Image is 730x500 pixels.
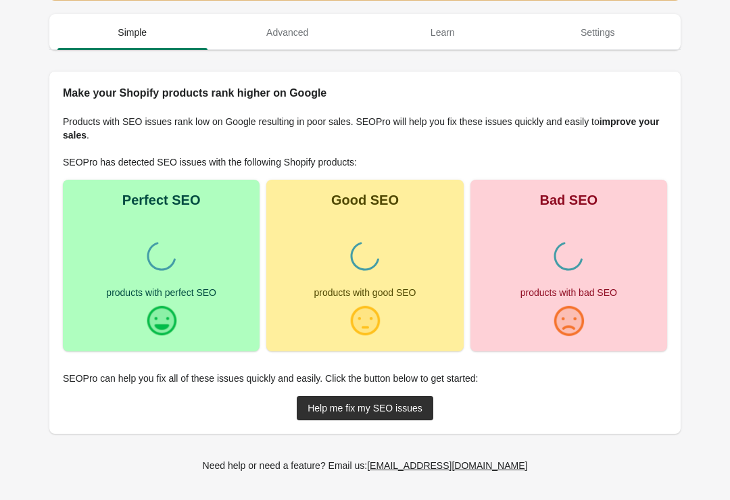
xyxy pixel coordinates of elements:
button: Learn [365,15,520,50]
h2: Make your Shopify products rank higher on Google [63,85,667,101]
div: products with good SEO [314,288,416,297]
span: Simple [57,20,208,45]
div: Good SEO [331,193,399,207]
a: [EMAIL_ADDRESS][DOMAIN_NAME] [362,453,533,478]
button: Simple [55,15,210,50]
span: Advanced [213,20,363,45]
button: Advanced [210,15,366,50]
p: SEOPro can help you fix all of these issues quickly and easily. Click the button below to get sta... [63,372,667,385]
a: Help me fix my SEO issues [297,396,433,420]
p: Products with SEO issues rank low on Google resulting in poor sales. SEOPro will help you fix the... [63,115,667,142]
div: products with bad SEO [520,288,617,297]
div: Perfect SEO [122,193,201,207]
div: [EMAIL_ADDRESS][DOMAIN_NAME] [367,460,527,471]
div: Bad SEO [540,193,598,207]
span: Settings [523,20,673,45]
p: SEOPro has detected SEO issues with the following Shopify products: [63,155,667,169]
div: Need help or need a feature? Email us: [203,458,528,473]
span: Learn [368,20,518,45]
div: products with perfect SEO [106,288,216,297]
div: Help me fix my SEO issues [308,403,422,414]
button: Settings [520,15,676,50]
